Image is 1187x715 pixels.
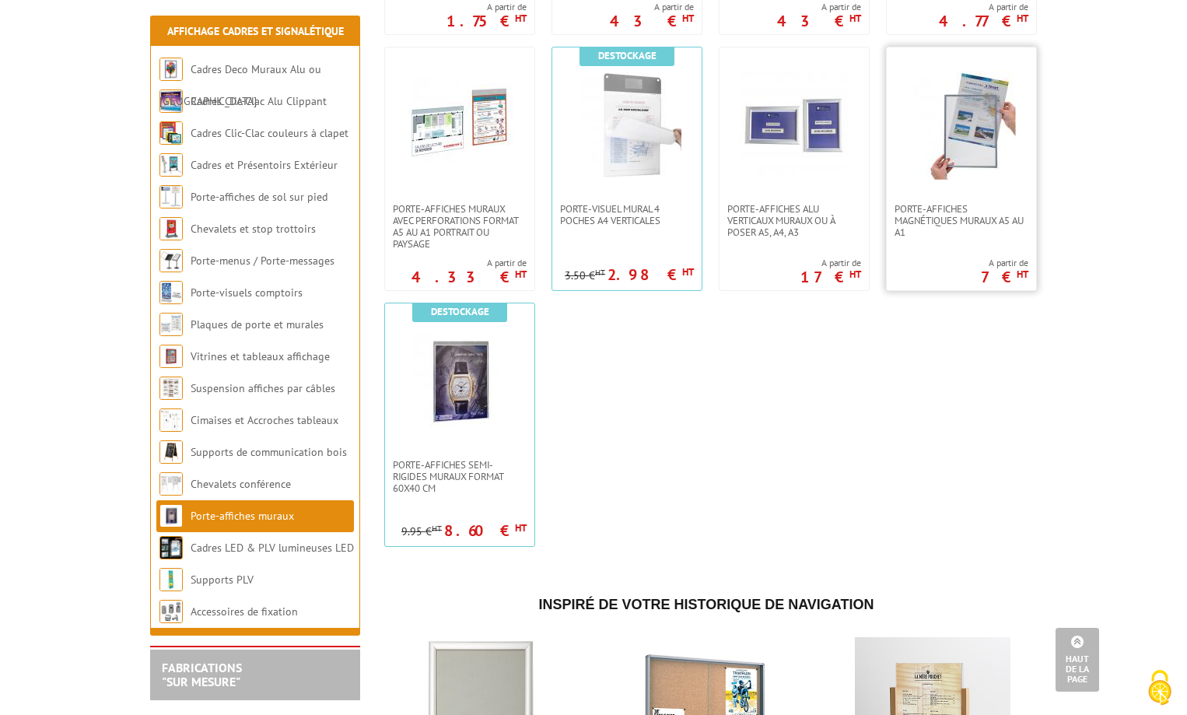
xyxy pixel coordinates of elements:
[446,16,527,26] p: 1.75 €
[405,327,514,436] img: Porte-affiches semi-rigides muraux format 60x40 cm
[515,12,527,25] sup: HT
[411,272,527,282] p: 4.33 €
[1056,628,1099,692] a: Haut de la page
[777,1,861,13] span: A partir de
[682,265,694,279] sup: HT
[159,249,183,272] img: Porte-menus / Porte-messages
[191,413,338,427] a: Cimaises et Accroches tableaux
[159,281,183,304] img: Porte-visuels comptoirs
[385,459,534,494] a: Porte-affiches semi-rigides muraux format 60x40 cm
[572,71,681,180] img: Porte-Visuel mural 4 poches A4 verticales
[981,272,1028,282] p: 7 €
[159,408,183,432] img: Cimaises et Accroches tableaux
[598,49,657,62] b: Destockage
[907,71,1016,180] img: Porte-affiches magnétiques muraux A5 au A1
[800,257,861,269] span: A partir de
[191,573,254,587] a: Supports PLV
[159,440,183,464] img: Supports de communication bois
[895,203,1028,238] span: Porte-affiches magnétiques muraux A5 au A1
[401,526,442,538] p: 9.95 €
[191,477,291,491] a: Chevalets conférence
[560,203,694,226] span: Porte-Visuel mural 4 poches A4 verticales
[538,597,874,612] span: Inspiré de votre historique de navigation
[393,203,527,250] span: Porte-affiches muraux avec perforations format A5 au A1 portrait ou paysage
[682,12,694,25] sup: HT
[191,158,338,172] a: Cadres et Présentoirs Extérieur
[849,268,861,281] sup: HT
[1017,12,1028,25] sup: HT
[610,1,694,13] span: A partir de
[1017,268,1028,281] sup: HT
[159,217,183,240] img: Chevalets et stop trottoirs
[405,71,514,180] img: Porte-affiches muraux avec perforations format A5 au A1 portrait ou paysage
[159,121,183,145] img: Cadres Clic-Clac couleurs à clapet
[981,257,1028,269] span: A partir de
[191,349,330,363] a: Vitrines et tableaux affichage
[393,459,527,494] span: Porte-affiches semi-rigides muraux format 60x40 cm
[159,185,183,209] img: Porte-affiches de sol sur pied
[159,472,183,496] img: Chevalets conférence
[887,203,1036,238] a: Porte-affiches magnétiques muraux A5 au A1
[777,16,861,26] p: 43 €
[159,313,183,336] img: Plaques de porte et murales
[939,16,1028,26] p: 4.77 €
[565,270,605,282] p: 3.50 €
[159,568,183,591] img: Supports PLV
[515,521,527,534] sup: HT
[800,272,861,282] p: 17 €
[191,509,294,523] a: Porte-affiches muraux
[1133,662,1187,715] button: Cookies (fenêtre modale)
[720,203,869,238] a: Porte-affiches alu verticaux muraux ou à poser A5, A4, A3
[191,190,327,204] a: Porte-affiches de sol sur pied
[191,605,298,619] a: Accessoires de fixation
[444,526,527,535] p: 8.60 €
[191,445,347,459] a: Supports de communication bois
[431,305,489,318] b: Destockage
[608,270,694,279] p: 2.98 €
[849,12,861,25] sup: HT
[1140,668,1179,707] img: Cookies (fenêtre modale)
[432,523,442,534] sup: HT
[595,267,605,278] sup: HT
[159,536,183,559] img: Cadres LED & PLV lumineuses LED
[552,203,702,226] a: Porte-Visuel mural 4 poches A4 verticales
[191,317,324,331] a: Plaques de porte et murales
[515,268,527,281] sup: HT
[411,257,527,269] span: A partir de
[167,24,344,38] a: Affichage Cadres et Signalétique
[191,94,327,108] a: Cadres Clic-Clac Alu Clippant
[159,62,321,108] a: Cadres Deco Muraux Alu ou [GEOGRAPHIC_DATA]
[727,203,861,238] span: Porte-affiches alu verticaux muraux ou à poser A5, A4, A3
[191,541,354,555] a: Cadres LED & PLV lumineuses LED
[939,1,1028,13] span: A partir de
[446,1,527,13] span: A partir de
[191,126,348,140] a: Cadres Clic-Clac couleurs à clapet
[740,71,849,180] img: Porte-affiches alu verticaux muraux ou à poser A5, A4, A3
[159,377,183,400] img: Suspension affiches par câbles
[159,600,183,623] img: Accessoires de fixation
[610,16,694,26] p: 43 €
[159,58,183,81] img: Cadres Deco Muraux Alu ou Bois
[191,254,334,268] a: Porte-menus / Porte-messages
[385,203,534,250] a: Porte-affiches muraux avec perforations format A5 au A1 portrait ou paysage
[191,381,335,395] a: Suspension affiches par câbles
[159,153,183,177] img: Cadres et Présentoirs Extérieur
[191,286,303,300] a: Porte-visuels comptoirs
[159,504,183,527] img: Porte-affiches muraux
[162,660,242,689] a: FABRICATIONS"Sur Mesure"
[159,345,183,368] img: Vitrines et tableaux affichage
[191,222,316,236] a: Chevalets et stop trottoirs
